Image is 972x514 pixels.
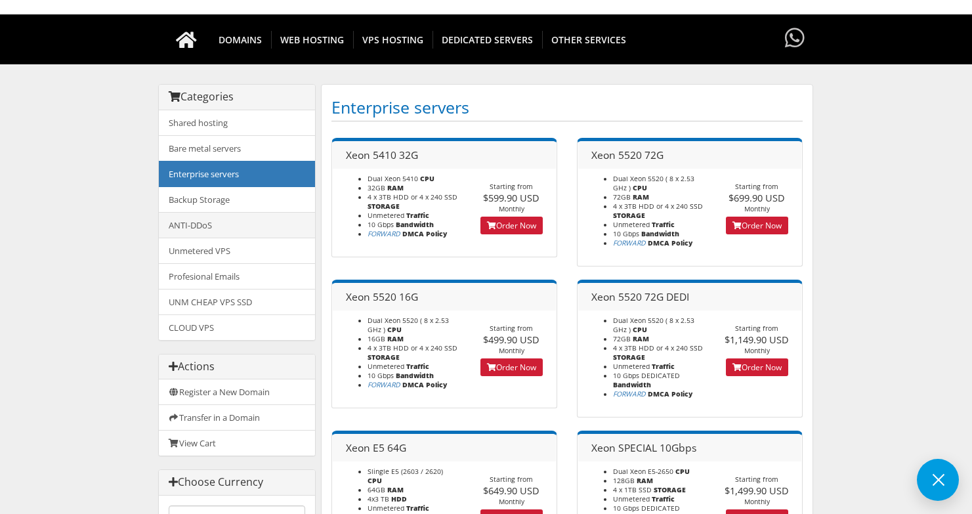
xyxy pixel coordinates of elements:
span: 4 x 3TB HDD or 4 x 240 SSD [613,343,703,353]
a: WEB HOSTING [271,14,354,64]
div: Starting from Monthly [467,324,557,355]
div: Starting from Monthly [467,475,557,506]
span: Unmetered [613,220,650,229]
span: 72GB [613,334,631,343]
span: Unmetered [368,503,404,513]
b: Bandwidth [641,229,679,238]
b: CPU [420,174,434,183]
a: View Cart [159,430,315,456]
span: Dual Xeon 5520 ( 8 x 2.53 GHz ) [613,316,694,334]
a: DOMAINS [209,14,272,64]
b: RAM [387,334,404,343]
span: DEDICATED SERVERS [433,31,543,49]
span: Xeon E5 64G [346,440,406,455]
span: Xeon 5520 16G [346,289,418,304]
span: Xeon 5520 72G [591,148,664,162]
b: DMCA Policy [402,380,447,389]
span: 10 Gbps DEDICATED [613,371,680,380]
a: FORWARD [368,229,400,238]
b: STORAGE [654,485,686,494]
a: UNM CHEAP VPS SSD [159,289,315,315]
i: All abuse reports are forwarded [368,229,400,238]
b: HDD [391,494,407,503]
div: Starting from Monthly [467,182,557,213]
span: Unmetered [368,211,404,220]
a: Enterprise servers [159,161,315,187]
span: 4 x 3TB HDD or 4 x 240 SSD [368,343,457,353]
span: VPS HOSTING [353,31,433,49]
span: 10 Gbps DEDICATED [613,503,680,513]
b: Bandwidth [396,371,434,380]
span: Dual Xeon 5410 [368,174,418,183]
span: $699.90 USD [729,191,785,204]
b: RAM [387,485,404,494]
b: STORAGE [368,353,400,362]
span: Dual Xeon E5-2650 [613,467,673,476]
b: CPU [368,476,382,485]
a: Shared hosting [159,110,315,136]
a: Order Now [480,358,543,376]
b: Traffic [652,220,675,229]
h3: Actions [169,361,305,373]
b: Traffic [406,362,429,371]
span: WEB HOSTING [271,31,354,49]
span: $499.90 USD [483,333,539,346]
span: 32GB [368,183,385,192]
b: Traffic [406,503,429,513]
b: Bandwidth [613,380,651,389]
span: 10 Gbps [613,229,639,238]
i: All abuse reports are forwarded [368,380,400,389]
a: Transfer in a Domain [159,404,315,431]
span: 10 Gbps [368,220,394,229]
span: Dual Xeon 5520 ( 8 x 2.53 GHz ) [613,174,694,192]
i: All abuse reports are forwarded [613,238,646,247]
span: 10 Gbps [368,371,394,380]
a: Unmetered VPS [159,238,315,264]
a: FORWARD [613,389,646,398]
div: Starting from Monthly [712,182,802,213]
span: $1,499.90 USD [725,484,789,497]
a: Go to homepage [163,14,210,64]
a: OTHER SERVICES [542,14,635,64]
b: STORAGE [613,353,645,362]
span: Xeon SPECIAL 10Gbps [591,440,696,455]
b: DMCA Policy [648,389,692,398]
span: 4 x 1TB SSD [613,485,652,494]
span: Unmetered [613,494,650,503]
span: 16GB [368,334,385,343]
a: Bare metal servers [159,135,315,161]
b: CPU [633,325,647,334]
b: Traffic [652,494,675,503]
span: 4 x 3TB HDD or 4 x 240 SSD [613,202,703,211]
h3: Choose Currency [169,477,305,488]
i: All abuse reports are forwarded [613,389,646,398]
span: DOMAINS [209,31,272,49]
span: Unmetered [613,362,650,371]
span: 64GB [368,485,385,494]
b: Bandwidth [396,220,434,229]
span: Xeon 5520 72G DEDI [591,289,689,304]
a: Profesional Emails [159,263,315,289]
span: 72GB [613,192,631,202]
b: CPU [387,325,402,334]
a: Order Now [726,217,788,234]
a: Backup Storage [159,186,315,213]
b: RAM [633,192,649,202]
div: Starting from Monthly [712,475,802,506]
h3: Categories [169,91,305,103]
span: Unmetered [368,362,404,371]
span: 4x3 TB [368,494,389,503]
b: Traffic [652,362,675,371]
b: CPU [675,467,690,476]
span: Slingle E5 (2603 / 2620) [368,467,443,476]
span: $649.90 USD [483,484,539,497]
a: FORWARD [613,238,646,247]
b: DMCA Policy [402,229,447,238]
a: Have questions? [782,14,808,63]
b: RAM [633,334,649,343]
a: DEDICATED SERVERS [433,14,543,64]
a: FORWARD [368,380,400,389]
span: $599.90 USD [483,191,539,204]
a: VPS HOSTING [353,14,433,64]
a: ANTI-DDoS [159,212,315,238]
